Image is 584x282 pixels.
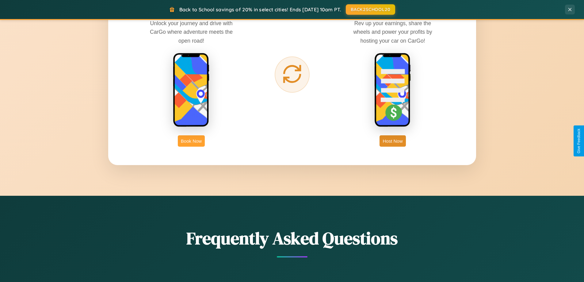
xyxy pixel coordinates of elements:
[145,19,237,45] p: Unlock your journey and drive with CarGo where adventure meets the open road!
[173,53,210,128] img: rent phone
[374,53,411,128] img: host phone
[380,135,406,147] button: Host Now
[347,19,439,45] p: Rev up your earnings, share the wheels and power your profits by hosting your car on CarGo!
[108,226,476,250] h2: Frequently Asked Questions
[178,135,205,147] button: Book Now
[346,4,395,15] button: BACK2SCHOOL20
[179,6,341,13] span: Back to School savings of 20% in select cities! Ends [DATE] 10am PT.
[577,129,581,153] div: Give Feedback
